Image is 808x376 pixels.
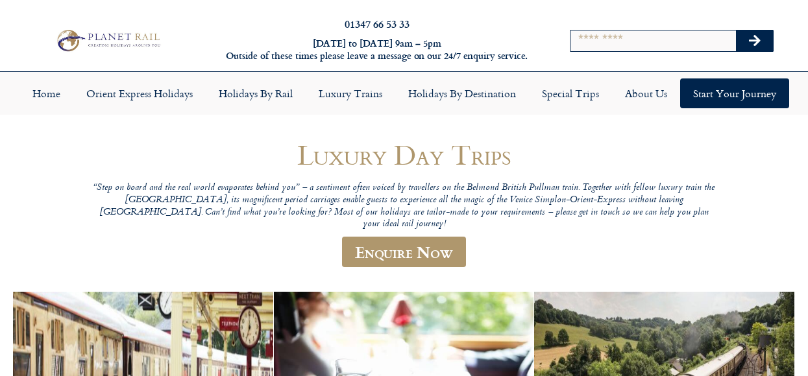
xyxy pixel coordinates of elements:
a: Special Trips [529,78,612,108]
p: “Step on board and the real world evaporates behind you” – a sentiment often voiced by travellers... [93,182,716,231]
img: Planet Rail Train Holidays Logo [53,27,163,54]
a: About Us [612,78,680,108]
h6: [DATE] to [DATE] 9am – 5pm Outside of these times please leave a message on our 24/7 enquiry serv... [219,38,535,62]
button: Search [736,30,774,51]
a: Home [19,78,73,108]
a: Enquire Now [342,237,466,267]
a: Luxury Trains [306,78,395,108]
h1: Luxury Day Trips [93,139,716,170]
a: Orient Express Holidays [73,78,206,108]
a: Holidays by Rail [206,78,306,108]
a: 01347 66 53 33 [345,16,410,31]
a: Holidays by Destination [395,78,529,108]
a: Start your Journey [680,78,789,108]
nav: Menu [6,78,802,108]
